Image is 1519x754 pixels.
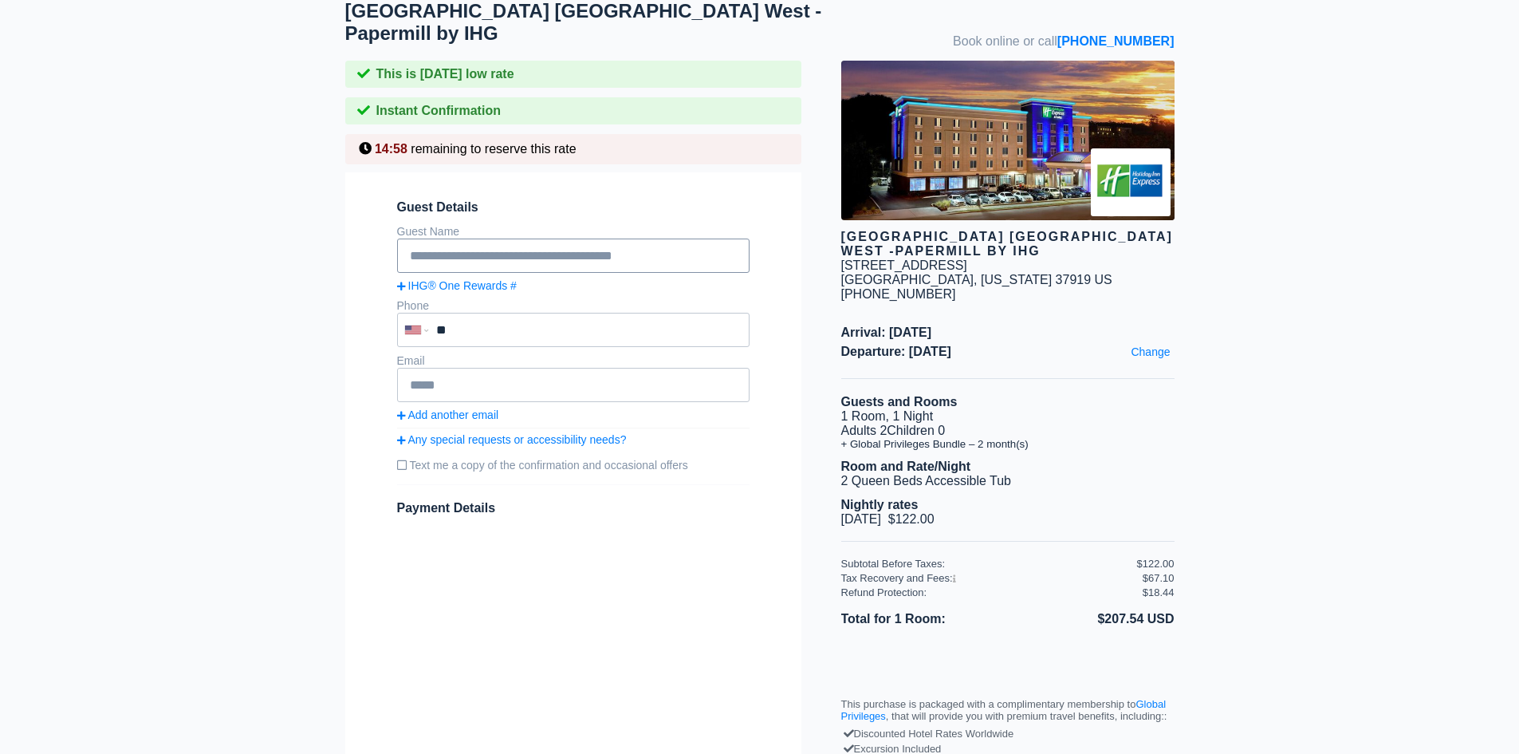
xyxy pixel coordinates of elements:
span: US [1095,273,1112,286]
div: $122.00 [1137,558,1175,570]
div: Subtotal Before Taxes: [841,558,1137,570]
div: [STREET_ADDRESS] [841,259,967,273]
span: 37919 [1056,273,1092,286]
img: hotel image [841,61,1175,220]
img: Brand logo for Holiday Inn Express Hotel & Suites Knoxville West -Papermill by IHG [1091,148,1171,216]
span: Children 0 [887,424,945,437]
b: Room and Rate/Night [841,460,971,473]
div: This is [DATE] low rate [345,61,801,88]
label: Email [397,354,425,367]
div: [PHONE_NUMBER] [841,287,1175,302]
span: Arrival: [DATE] [841,326,1175,340]
li: 1 Room, 1 Night [841,409,1175,424]
a: Change [1127,341,1174,362]
li: Adults 2 [841,424,1175,438]
a: Add another email [397,409,750,421]
div: Instant Confirmation [345,97,801,124]
span: Book online or call [953,34,1174,49]
span: Guest Details [397,200,750,215]
span: remaining to reserve this rate [411,142,576,156]
a: Any special requests or accessibility needs? [397,433,750,446]
div: United States: +1 [399,314,432,345]
span: 14:58 [375,142,407,156]
div: Tax Recovery and Fees: [841,572,1137,584]
div: $18.44 [1143,586,1175,598]
span: Departure: [DATE] [841,345,1175,359]
a: [PHONE_NUMBER] [1057,34,1175,48]
div: $67.10 [1143,572,1175,584]
span: [GEOGRAPHIC_DATA], [841,273,978,286]
div: [GEOGRAPHIC_DATA] [GEOGRAPHIC_DATA] West -Papermill by IHG [841,230,1175,259]
b: Nightly rates [841,498,919,511]
label: Phone [397,299,429,312]
div: Refund Protection: [841,586,1143,598]
label: Text me a copy of the confirmation and occasional offers [397,452,750,478]
p: This purchase is packaged with a complimentary membership to , that will provide you with premium... [841,698,1175,722]
span: [US_STATE] [981,273,1052,286]
a: Global Privileges [841,698,1167,722]
b: Guests and Rooms [841,395,958,409]
label: Guest Name [397,225,460,238]
li: + Global Privileges Bundle – 2 month(s) [841,438,1175,450]
div: Discounted Hotel Rates Worldwide [845,726,1171,741]
a: IHG® One Rewards # [397,279,750,292]
span: [DATE] $122.00 [841,512,935,526]
li: $207.54 USD [1008,609,1175,630]
span: Payment Details [397,501,496,515]
li: Total for 1 Room: [841,609,1008,630]
li: 2 Queen Beds Accessible Tub [841,474,1175,488]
